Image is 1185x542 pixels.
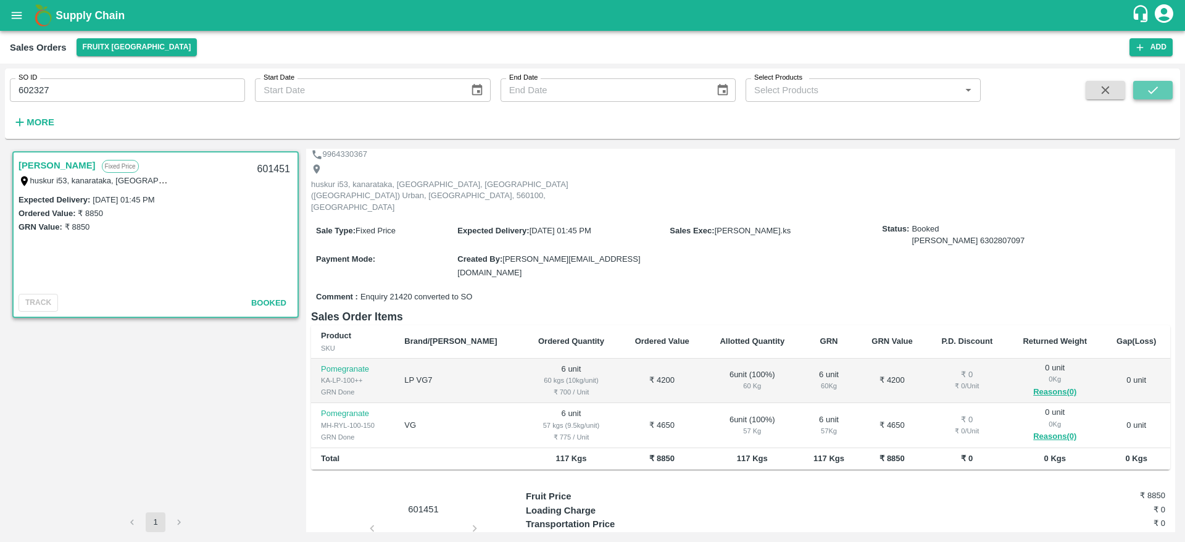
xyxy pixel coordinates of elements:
[1129,38,1173,56] button: Add
[31,3,56,28] img: logo
[620,359,704,404] td: ₹ 4200
[1017,373,1092,385] div: 0 Kg
[961,454,973,463] b: ₹ 0
[820,336,838,346] b: GRN
[321,331,351,340] b: Product
[509,73,538,83] label: End Date
[1102,359,1170,404] td: 0 unit
[1102,403,1170,448] td: 0 unit
[670,226,714,235] label: Sales Exec :
[879,454,905,463] b: ₹ 8850
[532,432,610,443] div: ₹ 775 / Unit
[714,425,790,436] div: 57 Kg
[10,112,57,133] button: More
[30,175,610,185] label: huskur i53, kanarataka, [GEOGRAPHIC_DATA], [GEOGRAPHIC_DATA] ([GEOGRAPHIC_DATA]) Urban, [GEOGRAPH...
[530,226,591,235] span: [DATE] 01:45 PM
[323,149,367,161] p: 9964330367
[2,1,31,30] button: open drawer
[19,209,75,218] label: Ordered Value:
[465,78,489,102] button: Choose date
[10,78,245,102] input: Enter SO ID
[377,502,470,516] p: 601451
[264,73,294,83] label: Start Date
[1017,362,1092,399] div: 0 unit
[882,223,909,235] label: Status:
[711,78,734,102] button: Choose date
[1058,517,1165,530] h6: ₹ 0
[714,369,790,392] div: 6 unit ( 100 %)
[720,336,784,346] b: Allotted Quantity
[316,226,355,235] label: Sale Type :
[93,195,154,204] label: [DATE] 01:45 PM
[78,209,103,218] label: ₹ 8850
[457,226,529,235] label: Expected Delivery :
[321,408,385,420] p: Pomegranate
[635,336,689,346] b: Ordered Value
[19,157,96,173] a: [PERSON_NAME]
[321,454,339,463] b: Total
[871,336,912,346] b: GRN Value
[754,73,802,83] label: Select Products
[937,425,998,436] div: ₹ 0 / Unit
[937,369,998,381] div: ₹ 0
[1058,504,1165,516] h6: ₹ 0
[532,420,610,431] div: 57 kgs (9.5kg/unit)
[321,432,385,443] div: GRN Done
[737,454,768,463] b: 117 Kgs
[1023,336,1087,346] b: Returned Weight
[810,414,847,437] div: 6 unit
[912,223,1025,246] span: Booked
[937,380,998,391] div: ₹ 0 / Unit
[532,386,610,398] div: ₹ 700 / Unit
[251,298,286,307] span: Booked
[526,490,686,503] p: Fruit Price
[316,291,358,303] label: Comment :
[77,38,197,56] button: Select DC
[858,403,927,448] td: ₹ 4650
[360,291,472,303] span: Enquiry 21420 converted to SO
[813,454,844,463] b: 117 Kgs
[960,82,976,98] button: Open
[522,359,620,404] td: 6 unit
[102,160,139,173] p: Fixed Price
[522,403,620,448] td: 6 unit
[250,155,297,184] div: 601451
[321,364,385,375] p: Pomegranate
[394,359,522,404] td: LP VG7
[311,179,589,214] p: huskur i53, kanarataka, [GEOGRAPHIC_DATA], [GEOGRAPHIC_DATA] ([GEOGRAPHIC_DATA]) Urban, [GEOGRAPH...
[1058,490,1165,502] h6: ₹ 8850
[1017,430,1092,444] button: Reasons(0)
[404,336,497,346] b: Brand/[PERSON_NAME]
[532,375,610,386] div: 60 kgs (10kg/unit)
[526,504,686,517] p: Loading Charge
[810,380,847,391] div: 60 Kg
[810,425,847,436] div: 57 Kg
[1126,454,1147,463] b: 0 Kgs
[311,308,1170,325] h6: Sales Order Items
[1044,454,1066,463] b: 0 Kgs
[321,343,385,354] div: SKU
[649,454,675,463] b: ₹ 8850
[321,375,385,386] div: KA-LP-100++
[255,78,460,102] input: Start Date
[749,82,957,98] input: Select Products
[556,454,587,463] b: 117 Kgs
[810,369,847,392] div: 6 unit
[715,226,791,235] span: [PERSON_NAME].ks
[56,9,125,22] b: Supply Chain
[714,380,790,391] div: 60 Kg
[501,78,706,102] input: End Date
[1017,385,1092,399] button: Reasons(0)
[146,512,165,532] button: page 1
[321,386,385,398] div: GRN Done
[538,336,604,346] b: Ordered Quantity
[714,414,790,437] div: 6 unit ( 100 %)
[27,117,54,127] strong: More
[1131,4,1153,27] div: customer-support
[937,414,998,426] div: ₹ 0
[858,359,927,404] td: ₹ 4200
[526,517,686,531] p: Transportation Price
[620,403,704,448] td: ₹ 4650
[355,226,396,235] span: Fixed Price
[912,235,1025,247] div: [PERSON_NAME] 6302807097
